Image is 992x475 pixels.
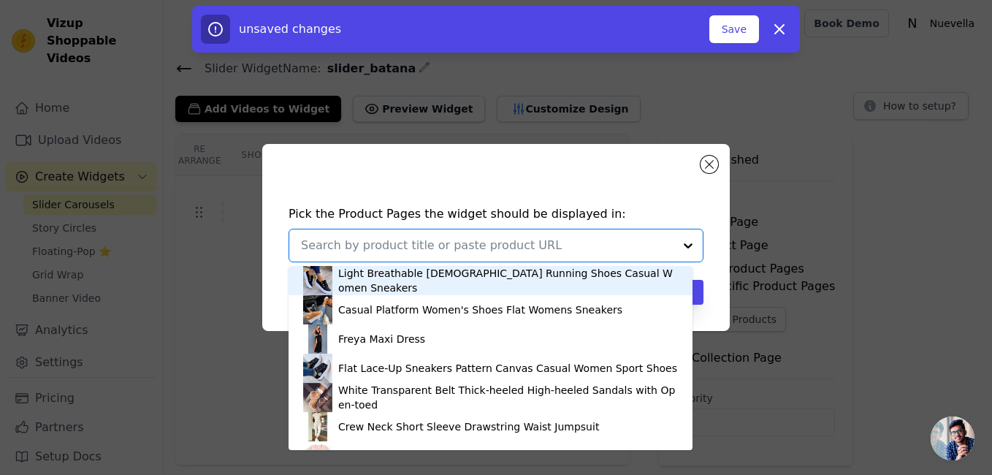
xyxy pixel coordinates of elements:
[338,419,599,434] div: Crew Neck Short Sleeve Drawstring Waist Jumpsuit
[931,417,974,460] div: Open chat
[303,266,332,295] img: product thumbnail
[709,15,759,43] button: Save
[289,205,703,223] h4: Pick the Product Pages the widget should be displayed in:
[338,303,622,317] div: Casual Platform Women's Shoes Flat Womens Sneakers
[303,295,332,324] img: product thumbnail
[303,383,332,412] img: product thumbnail
[338,332,425,346] div: Freya Maxi Dress
[303,324,332,354] img: product thumbnail
[338,361,677,376] div: Flat Lace-Up Sneakers Pattern Canvas Casual Women Sport Shoes
[338,383,678,412] div: White Transparent Belt Thick-heeled High-heeled Sandals with Open-toed
[239,22,341,36] span: unsaved changes
[303,441,332,471] img: product thumbnail
[303,354,332,383] img: product thumbnail
[303,412,332,441] img: product thumbnail
[338,266,678,295] div: Light Breathable [DEMOGRAPHIC_DATA] Running Shoes Casual Women Sneakers
[338,449,436,463] div: Just Breathe T-shirt
[301,237,674,254] input: Search by product title or paste product URL
[701,156,718,173] button: Close modal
